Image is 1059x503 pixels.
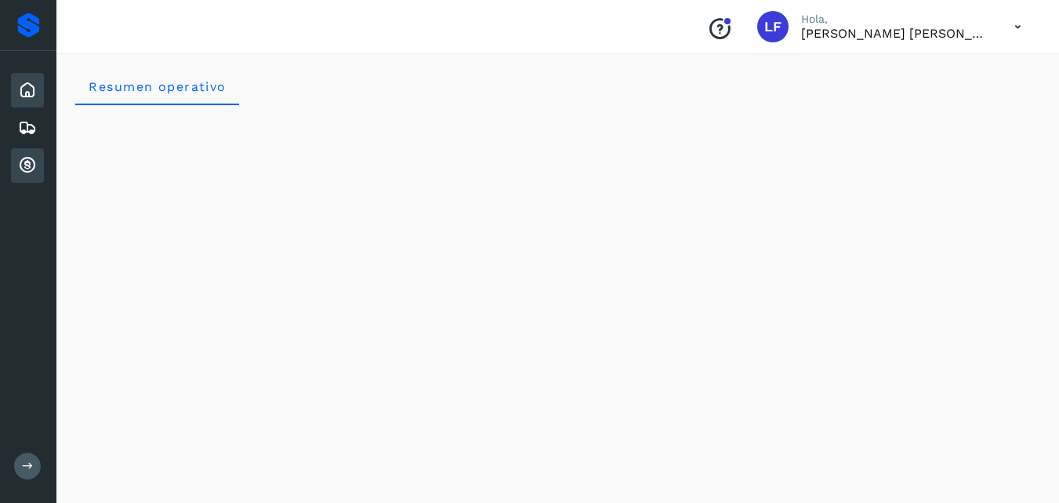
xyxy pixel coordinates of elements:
span: Resumen operativo [88,79,227,94]
div: Inicio [11,73,44,108]
div: Embarques [11,111,44,145]
p: Luis Felipe Salamanca Lopez [801,26,989,41]
div: Cuentas por cobrar [11,148,44,183]
p: Hola, [801,13,989,26]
